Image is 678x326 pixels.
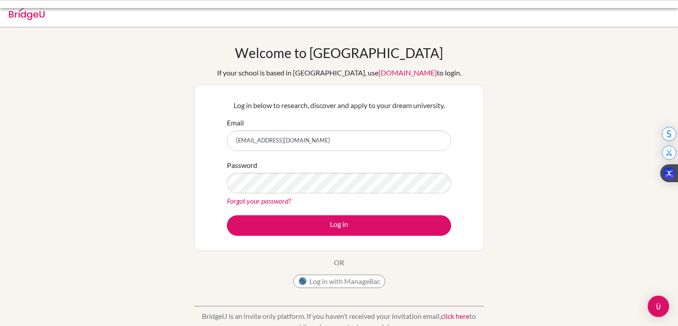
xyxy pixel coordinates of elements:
[227,160,257,171] label: Password
[227,117,244,128] label: Email
[217,67,461,78] div: If your school is based in [GEOGRAPHIC_DATA], use to login.
[293,275,385,288] button: Log in with ManageBac
[9,6,45,20] img: Bridge-U
[334,257,344,268] p: OR
[648,296,669,317] div: Open Intercom Messenger
[227,100,451,111] p: Log in below to research, discover and apply to your dream university.
[441,312,469,320] a: click here
[378,68,437,77] a: [DOMAIN_NAME]
[227,196,291,205] a: Forgot your password?
[81,7,464,18] div: Invalid email or password.
[227,215,451,236] button: Log in
[235,45,443,61] h1: Welcome to [GEOGRAPHIC_DATA]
